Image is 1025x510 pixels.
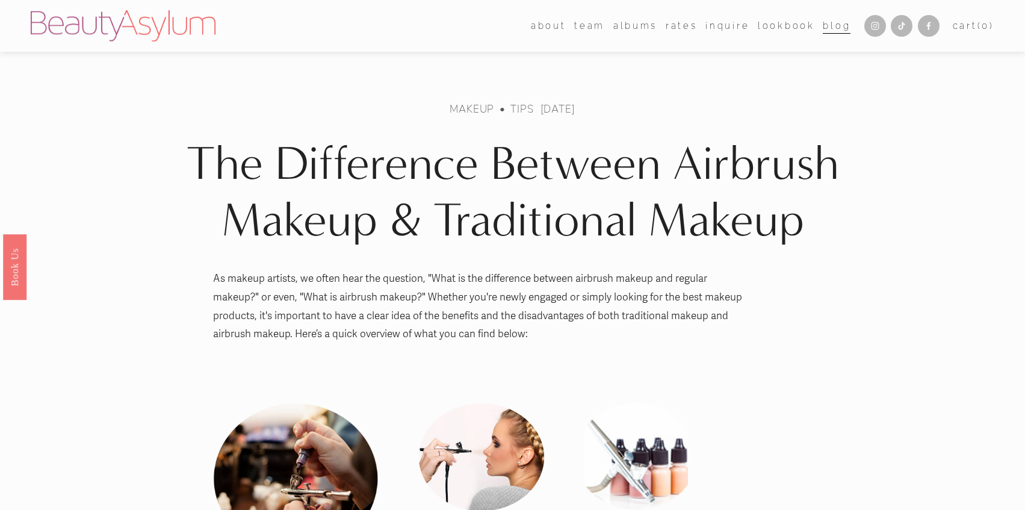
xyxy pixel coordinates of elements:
[540,102,575,116] span: [DATE]
[613,17,657,35] a: albums
[531,17,566,35] a: folder dropdown
[574,17,605,35] a: folder dropdown
[953,18,994,34] a: Cart(0)
[977,20,994,31] span: ( )
[3,234,26,299] a: Book Us
[666,17,698,35] a: Rates
[982,20,989,31] span: 0
[864,15,886,37] a: Instagram
[705,17,749,35] a: Inquire
[213,270,750,343] p: As makeup artists, we often hear the question, "What is the difference between airbrush makeup an...
[531,18,566,34] span: about
[758,17,815,35] a: Lookbook
[450,102,494,116] a: makeup
[574,18,605,34] span: team
[823,17,850,35] a: Blog
[918,15,940,37] a: Facebook
[510,102,533,116] a: Tips
[31,10,215,42] img: Beauty Asylum | Bridal Hair &amp; Makeup Charlotte &amp; Atlanta
[891,15,912,37] a: TikTok
[151,135,874,249] h1: The Difference Between Airbrush Makeup & Traditional Makeup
